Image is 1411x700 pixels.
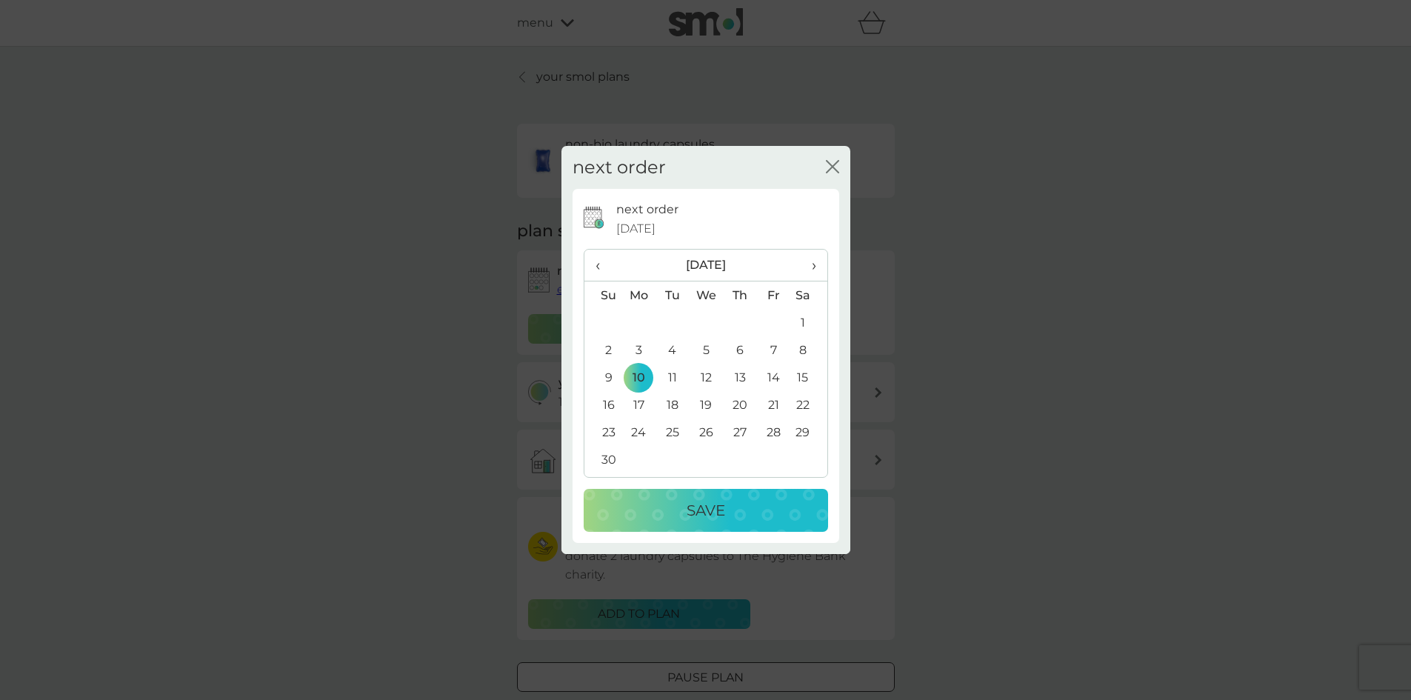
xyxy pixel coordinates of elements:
[723,336,756,364] td: 6
[584,489,828,532] button: Save
[826,160,839,176] button: close
[622,336,656,364] td: 3
[596,250,611,281] span: ‹
[723,419,756,446] td: 27
[584,336,622,364] td: 2
[790,419,827,446] td: 29
[687,499,725,522] p: Save
[723,391,756,419] td: 20
[689,281,723,310] th: We
[790,309,827,336] td: 1
[757,364,790,391] td: 14
[584,391,622,419] td: 16
[790,364,827,391] td: 15
[790,281,827,310] th: Sa
[656,419,689,446] td: 25
[790,391,827,419] td: 22
[689,391,723,419] td: 19
[656,336,689,364] td: 4
[656,391,689,419] td: 18
[689,336,723,364] td: 5
[622,281,656,310] th: Mo
[622,364,656,391] td: 10
[801,250,815,281] span: ›
[622,250,790,281] th: [DATE]
[656,281,689,310] th: Tu
[689,364,723,391] td: 12
[723,281,756,310] th: Th
[616,200,678,219] p: next order
[757,336,790,364] td: 7
[622,419,656,446] td: 24
[656,364,689,391] td: 11
[790,336,827,364] td: 8
[584,281,622,310] th: Su
[757,391,790,419] td: 21
[757,281,790,310] th: Fr
[622,391,656,419] td: 17
[584,419,622,446] td: 23
[616,219,656,239] span: [DATE]
[573,157,666,179] h2: next order
[757,419,790,446] td: 28
[584,446,622,473] td: 30
[584,364,622,391] td: 9
[723,364,756,391] td: 13
[689,419,723,446] td: 26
